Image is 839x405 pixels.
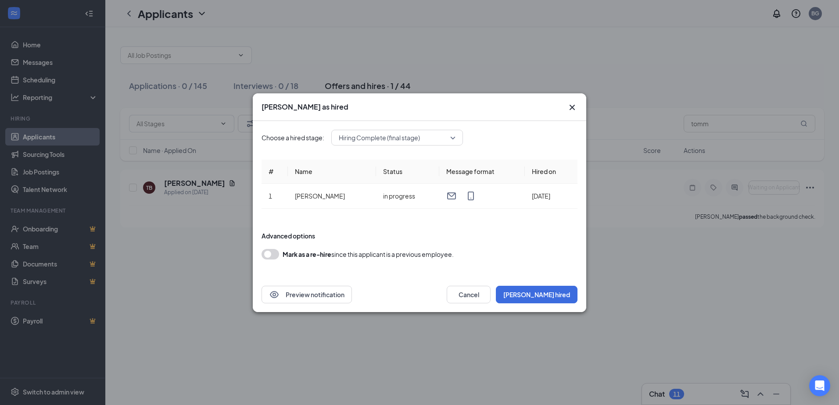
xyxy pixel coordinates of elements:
[283,250,331,258] b: Mark as a re-hire
[262,133,324,142] span: Choose a hired stage:
[567,102,577,113] svg: Cross
[339,131,420,144] span: Hiring Complete (final stage)
[446,191,457,201] svg: Email
[262,286,352,303] button: EyePreview notification
[466,191,476,201] svg: MobileSms
[269,289,280,300] svg: Eye
[283,249,454,259] div: since this applicant is a previous employee.
[262,231,577,240] div: Advanced options
[567,102,577,113] button: Close
[376,184,439,209] td: in progress
[262,102,348,112] h3: [PERSON_NAME] as hired
[288,160,376,184] th: Name
[496,286,577,303] button: [PERSON_NAME] hired
[439,160,525,184] th: Message format
[262,160,288,184] th: #
[525,184,577,209] td: [DATE]
[269,192,272,200] span: 1
[376,160,439,184] th: Status
[525,160,577,184] th: Hired on
[288,184,376,209] td: [PERSON_NAME]
[809,375,830,396] div: Open Intercom Messenger
[447,286,491,303] button: Cancel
